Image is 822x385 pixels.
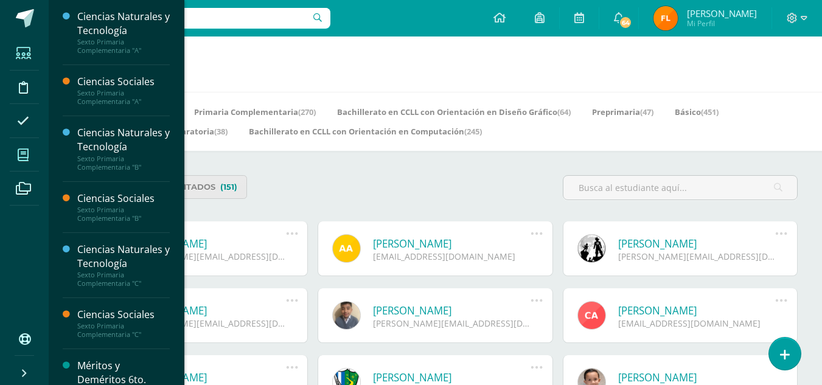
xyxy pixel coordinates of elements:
[675,102,719,122] a: Básico(451)
[687,18,757,29] span: Mi Perfil
[77,271,170,288] div: Sexto Primaria Complementaria "C"
[128,370,286,384] a: [PERSON_NAME]
[687,7,757,19] span: [PERSON_NAME]
[77,308,170,322] div: Ciencias Sociales
[373,317,531,329] div: [PERSON_NAME][EMAIL_ADDRESS][DOMAIN_NAME]
[77,38,170,55] div: Sexto Primaria Complementaria "A"
[653,6,678,30] img: 25f6e6797fd9adb8834a93e250faf539.png
[373,237,531,251] a: [PERSON_NAME]
[128,237,286,251] a: [PERSON_NAME]
[77,126,170,154] div: Ciencias Naturales y Tecnología
[128,303,286,317] a: [PERSON_NAME]
[464,126,482,137] span: (245)
[618,317,776,329] div: [EMAIL_ADDRESS][DOMAIN_NAME]
[618,251,776,262] div: [PERSON_NAME][EMAIL_ADDRESS][DOMAIN_NAME]
[563,176,797,199] input: Busca al estudiante aquí...
[618,370,776,384] a: [PERSON_NAME]
[77,126,170,171] a: Ciencias Naturales y TecnologíaSexto Primaria Complementaria "B"
[373,370,531,384] a: [PERSON_NAME]
[77,10,170,55] a: Ciencias Naturales y TecnologíaSexto Primaria Complementaria "A"
[77,308,170,339] a: Ciencias SocialesSexto Primaria Complementaria "C"
[214,126,228,137] span: (38)
[77,89,170,106] div: Sexto Primaria Complementaria "A"
[77,154,170,172] div: Sexto Primaria Complementaria "B"
[77,192,170,223] a: Ciencias SocialesSexto Primaria Complementaria "B"
[220,176,237,198] span: (151)
[618,237,776,251] a: [PERSON_NAME]
[337,102,571,122] a: Bachillerato en CCLL con Orientación en Diseño Gráfico(64)
[619,16,632,29] span: 64
[701,106,719,117] span: (451)
[160,175,247,199] a: Limitados(151)
[77,243,170,288] a: Ciencias Naturales y TecnologíaSexto Primaria Complementaria "C"
[640,106,653,117] span: (47)
[77,10,170,38] div: Ciencias Naturales y Tecnología
[592,102,653,122] a: Preprimaria(47)
[77,75,170,106] a: Ciencias SocialesSexto Primaria Complementaria "A"
[77,206,170,223] div: Sexto Primaria Complementaria "B"
[298,106,316,117] span: (270)
[373,303,531,317] a: [PERSON_NAME]
[618,303,776,317] a: [PERSON_NAME]
[373,251,531,262] div: [EMAIL_ADDRESS][DOMAIN_NAME]
[77,243,170,271] div: Ciencias Naturales y Tecnología
[57,8,330,29] input: Busca un usuario...
[557,106,571,117] span: (64)
[249,122,482,141] a: Bachillerato en CCLL con Orientación en Computación(245)
[77,192,170,206] div: Ciencias Sociales
[128,317,286,329] div: [PERSON_NAME][EMAIL_ADDRESS][DOMAIN_NAME]
[194,102,316,122] a: Primaria Complementaria(270)
[77,75,170,89] div: Ciencias Sociales
[163,122,228,141] a: Preparatoria(38)
[128,251,286,262] div: [PERSON_NAME][EMAIL_ADDRESS][DOMAIN_NAME]
[77,322,170,339] div: Sexto Primaria Complementaria "C"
